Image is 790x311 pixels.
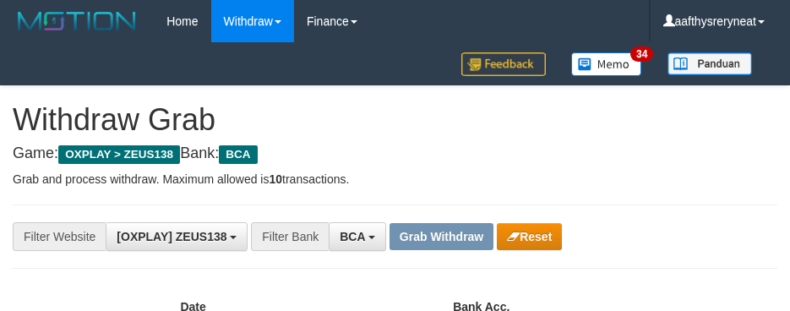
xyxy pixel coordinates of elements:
img: panduan.png [667,52,752,75]
span: BCA [219,145,257,164]
img: MOTION_logo.png [13,8,141,34]
span: 34 [630,46,653,62]
span: BCA [340,230,365,243]
a: 34 [558,42,655,85]
h1: Withdraw Grab [13,103,777,137]
p: Grab and process withdraw. Maximum allowed is transactions. [13,171,777,188]
strong: 10 [269,172,282,186]
img: Feedback.jpg [461,52,546,76]
img: Button%20Memo.svg [571,52,642,76]
button: Grab Withdraw [390,223,493,250]
span: [OXPLAY] ZEUS138 [117,230,226,243]
button: Reset [497,223,562,250]
button: BCA [329,222,386,251]
div: Filter Bank [251,222,329,251]
h4: Game: Bank: [13,145,777,162]
button: [OXPLAY] ZEUS138 [106,222,248,251]
span: OXPLAY > ZEUS138 [58,145,180,164]
div: Filter Website [13,222,106,251]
